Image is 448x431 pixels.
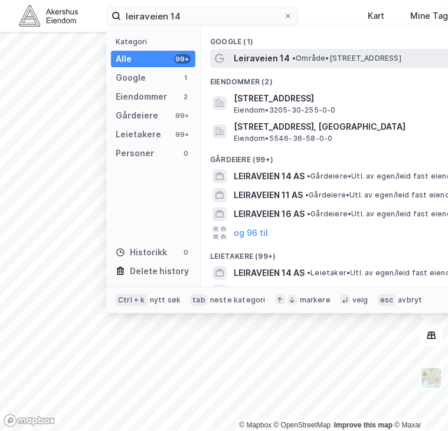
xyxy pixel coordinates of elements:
[307,268,310,277] span: •
[389,374,448,431] div: Kontrollprogram for chat
[150,295,181,305] div: nytt søk
[181,248,191,257] div: 0
[181,92,191,101] div: 2
[307,172,310,180] span: •
[420,367,443,389] img: Z
[398,295,422,305] div: avbryt
[234,188,303,202] span: LEIRAVEIEN 11 AS
[174,130,191,139] div: 99+
[300,295,331,305] div: markere
[234,106,336,115] span: Eiendom • 3205-30-255-0-0
[174,111,191,120] div: 99+
[116,127,161,142] div: Leietakere
[130,264,189,278] div: Delete history
[121,7,283,25] input: Søk på adresse, matrikkel, gårdeiere, leietakere eller personer
[181,73,191,83] div: 1
[368,9,384,23] div: Kart
[116,52,132,66] div: Alle
[116,90,167,104] div: Eiendommer
[234,207,305,221] span: LEIRAVEIEN 16 AS
[305,190,309,199] span: •
[174,54,191,64] div: 99+
[234,285,343,299] span: LEGDAVEIEN VELFORENING
[116,37,195,46] div: Kategori
[190,294,208,306] div: tab
[307,209,310,218] span: •
[234,134,332,143] span: Eiendom • 5546-36-58-0-0
[352,295,368,305] div: velg
[234,169,305,183] span: LEIRAVEIEN 14 AS
[210,295,266,305] div: neste kategori
[274,421,331,429] a: OpenStreetMap
[4,414,55,427] a: Mapbox homepage
[239,421,272,429] a: Mapbox
[116,245,167,259] div: Historikk
[19,5,78,26] img: akershus-eiendom-logo.9091f326c980b4bce74ccdd9f866810c.svg
[378,294,396,306] div: esc
[334,421,393,429] a: Improve this map
[234,226,268,240] button: og 96 til
[234,266,305,280] span: LEIRAVEIEN 14 AS
[234,51,290,65] span: Leiraveien 14
[116,294,148,306] div: Ctrl + k
[116,146,154,160] div: Personer
[389,374,448,431] iframe: Chat Widget
[116,71,146,85] div: Google
[181,149,191,158] div: 0
[116,108,158,123] div: Gårdeiere
[292,54,401,63] span: Område • [STREET_ADDRESS]
[292,54,296,62] span: •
